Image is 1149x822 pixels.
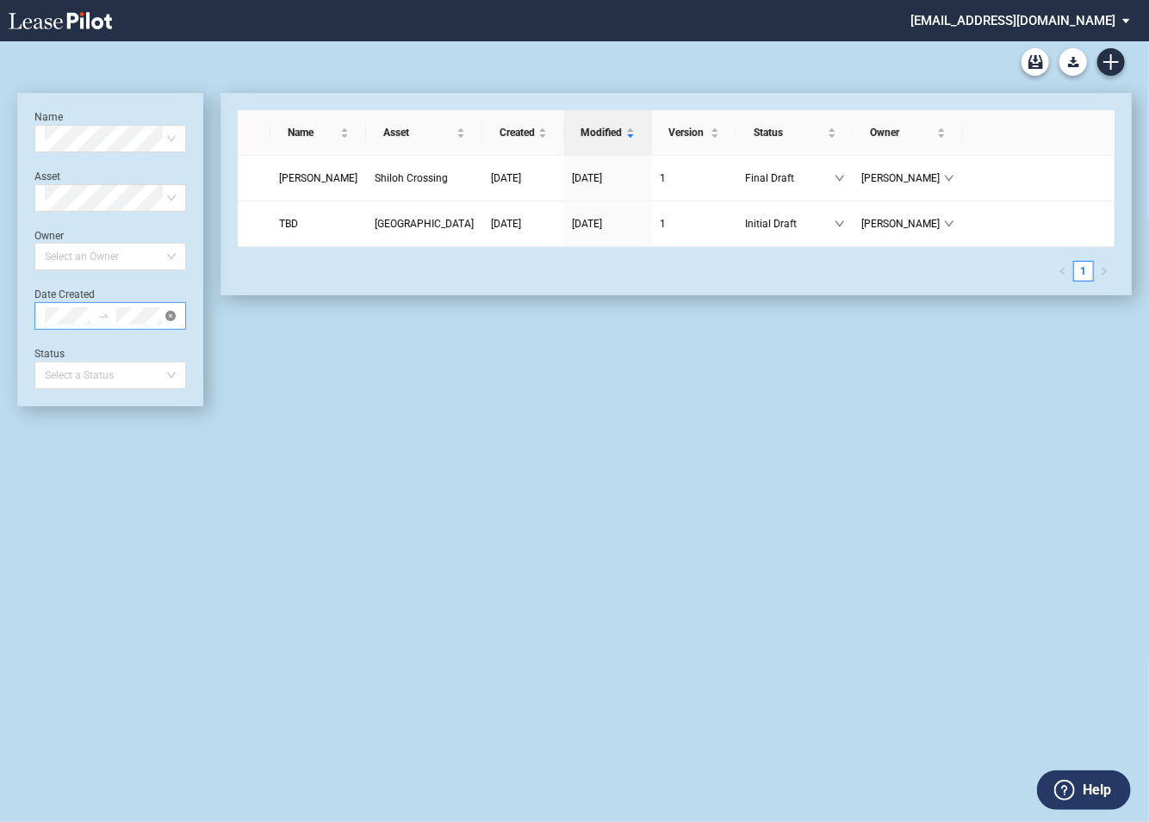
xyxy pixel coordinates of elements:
span: Status [754,124,823,141]
a: [DATE] [573,170,643,187]
th: Status [736,110,853,156]
a: [GEOGRAPHIC_DATA] [375,215,474,232]
span: Preston Summerside Shopping Center [375,218,474,230]
th: Created [482,110,564,156]
th: Version [652,110,737,156]
label: Asset [34,170,60,182]
span: Asset [383,124,453,141]
a: 1 [661,215,729,232]
span: Version [669,124,708,141]
span: Owner [871,124,934,141]
span: to [97,310,109,322]
a: Create new document [1097,48,1125,76]
span: TBD [279,218,298,230]
label: Help [1083,779,1111,801]
span: swap-right [97,310,109,322]
span: 1 [661,218,667,230]
a: [DATE] [491,170,556,187]
span: left [1059,267,1067,275]
a: [DATE] [491,215,556,232]
span: [DATE] [573,172,603,184]
span: Modified [581,124,623,141]
span: close-circle [165,311,176,321]
span: Final Draft [745,170,834,187]
span: Initial Draft [745,215,834,232]
th: Name [270,110,366,156]
a: 1 [1074,262,1093,281]
label: Name [34,111,63,123]
span: [DATE] [573,218,603,230]
th: Owner [854,110,963,156]
a: Shiloh Crossing [375,170,474,187]
label: Date Created [34,288,95,300]
span: 1 [661,172,667,184]
th: Modified [564,110,652,156]
span: Created [500,124,535,141]
span: Sky Lee [279,172,357,184]
a: [DATE] [573,215,643,232]
label: Status [34,348,65,360]
th: Asset [366,110,482,156]
a: Archive [1022,48,1049,76]
span: [PERSON_NAME] [862,170,944,187]
label: Owner [34,230,64,242]
span: Shiloh Crossing [375,172,448,184]
a: TBD [279,215,357,232]
span: [PERSON_NAME] [862,215,944,232]
li: Previous Page [1053,261,1073,281]
a: [PERSON_NAME] [279,170,357,187]
span: down [944,173,954,183]
span: down [835,173,845,183]
button: Help [1037,770,1131,810]
span: down [944,219,954,229]
li: Next Page [1094,261,1115,281]
span: [DATE] [491,218,521,230]
span: down [835,219,845,229]
span: [DATE] [491,172,521,184]
span: Name [288,124,337,141]
span: right [1100,267,1109,275]
button: right [1094,261,1115,281]
a: Download Blank Form [1059,48,1087,76]
li: 1 [1073,261,1094,281]
a: 1 [661,170,729,187]
button: left [1053,261,1073,281]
